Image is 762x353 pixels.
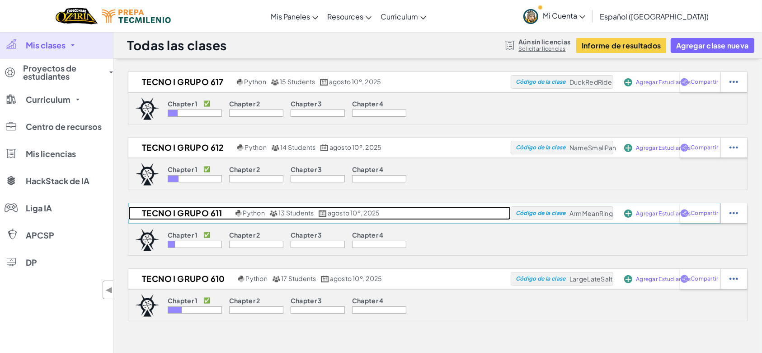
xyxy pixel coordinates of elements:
h2: Tecno I Grupo 611 [128,206,233,220]
img: MultipleUsers.png [269,210,278,217]
h1: Todas las clases [127,37,227,54]
img: MultipleUsers.png [272,276,280,282]
p: Chapter 2 [229,231,260,239]
a: Tecno I Grupo 617 Python 15 Students agosto 10º, 2025 [128,75,511,89]
span: LargeLateSalt [569,275,612,283]
img: calendar.svg [319,210,327,217]
p: ✅ [203,166,210,173]
span: ◀ [105,283,113,296]
p: Chapter 1 [168,166,198,173]
img: logo [135,229,160,251]
p: Chapter 2 [229,100,260,107]
span: Código de la clase [516,276,566,281]
span: Agregar Estudiantes [636,277,691,282]
span: Español ([GEOGRAPHIC_DATA]) [600,12,709,21]
img: Home [56,7,98,25]
span: Código de la clase [516,79,566,85]
img: calendar.svg [320,144,329,151]
button: Informe de resultados [576,38,667,53]
span: Proyectos de estudiantes [23,64,104,81]
p: ✅ [203,297,210,304]
p: ✅ [203,231,210,239]
span: Python [246,274,268,282]
span: agosto 10º, 2025 [330,274,382,282]
p: Chapter 3 [291,297,322,304]
span: 13 Students [278,209,314,217]
img: IconAddStudents.svg [624,144,632,152]
span: Python [245,77,266,86]
img: calendar.svg [320,79,328,86]
span: Liga IA [26,204,52,212]
span: Python [243,209,265,217]
span: HackStack de IA [26,177,89,185]
span: DuckRedRide [569,78,612,86]
img: IconShare_Purple.svg [680,143,689,152]
span: Agregar Estudiantes [636,80,691,85]
span: NameSmallPan [569,143,616,152]
img: calendar.svg [321,276,329,282]
p: Chapter 3 [291,231,322,239]
img: avatar [523,9,538,24]
img: IconAddStudents.svg [624,78,632,86]
span: Compartir [691,276,718,281]
img: IconStudentEllipsis.svg [729,209,738,217]
p: Chapter 4 [352,166,384,173]
span: Aún sin licencias [518,38,570,45]
span: 14 Students [280,143,316,151]
span: Mi Cuenta [543,11,585,20]
img: IconStudentEllipsis.svg [729,78,738,86]
p: Chapter 4 [352,100,384,107]
p: Chapter 3 [291,100,322,107]
img: python.png [237,144,244,151]
p: Chapter 1 [168,100,198,107]
p: Chapter 2 [229,166,260,173]
span: agosto 10º, 2025 [329,143,382,151]
h2: Tecno i Grupo 612 [128,141,235,154]
img: python.png [235,210,242,217]
span: Compartir [691,145,718,150]
img: MultipleUsers.png [271,144,279,151]
h2: Tecno I Grupo 610 [128,272,236,286]
span: Resources [327,12,363,21]
img: python.png [238,276,245,282]
a: Tecno I Grupo 610 Python 17 Students agosto 10º, 2025 [128,272,511,286]
span: Agregar Estudiantes [636,145,691,151]
img: IconShare_Purple.svg [680,209,689,217]
p: ✅ [203,100,210,107]
span: Mis clases [26,41,66,49]
p: Chapter 1 [168,231,198,239]
a: Mis Paneles [266,4,323,29]
span: Mis Paneles [271,12,310,21]
img: IconAddStudents.svg [624,210,632,218]
a: Resources [323,4,376,29]
img: IconStudentEllipsis.svg [729,275,738,283]
span: Curriculum [381,12,418,21]
span: Código de la clase [516,145,566,150]
button: Agregar clase nueva [671,38,754,53]
p: Chapter 1 [168,297,198,304]
a: Tecno I Grupo 611 Python 13 Students agosto 10º, 2025 [128,206,511,220]
img: logo [135,163,160,186]
img: MultipleUsers.png [271,79,279,86]
img: Tecmilenio logo [102,10,171,23]
span: Código de la clase [516,210,566,216]
span: Compartir [691,210,718,216]
span: ArmMeanRing [569,209,613,217]
span: Centro de recursos [26,123,102,131]
span: agosto 10º, 2025 [328,209,380,217]
a: Ozaria by CodeCombat logo [56,7,98,25]
a: Mi Cuenta [519,2,590,30]
span: agosto 10º, 2025 [329,77,381,86]
p: Chapter 2 [229,297,260,304]
img: logo [135,294,160,317]
a: Español ([GEOGRAPHIC_DATA]) [595,4,713,29]
img: IconShare_Purple.svg [680,275,689,283]
img: IconShare_Purple.svg [680,78,689,86]
p: Chapter 4 [352,231,384,239]
a: Curriculum [376,4,431,29]
img: python.png [237,79,244,86]
p: Chapter 4 [352,297,384,304]
span: 15 Students [280,77,315,86]
h2: Tecno I Grupo 617 [128,75,235,89]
